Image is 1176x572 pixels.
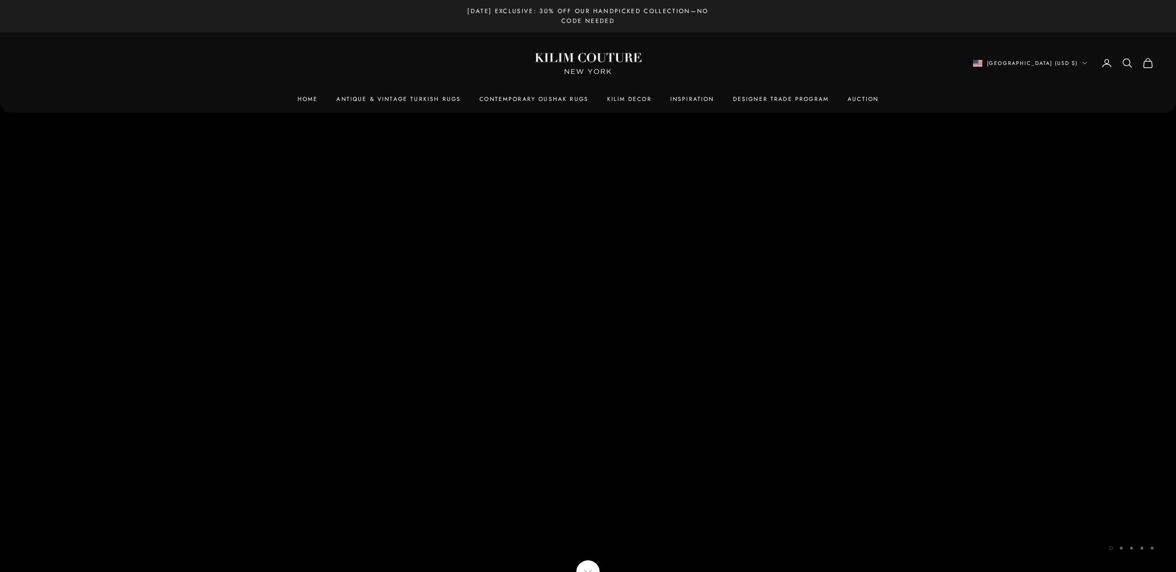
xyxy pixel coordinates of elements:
[733,94,829,104] a: Designer Trade Program
[607,94,652,104] summary: Kilim Decor
[987,59,1078,67] span: [GEOGRAPHIC_DATA] (USD $)
[973,57,1154,69] nav: Secondary navigation
[298,94,318,104] a: Home
[973,59,1088,67] button: Change country or currency
[848,94,878,104] a: Auction
[670,94,714,104] a: Inspiration
[22,94,1154,104] nav: Primary navigation
[973,60,982,67] img: United States
[479,94,588,104] a: Contemporary Oushak Rugs
[457,6,719,26] p: [DATE] Exclusive: 30% Off Our Handpicked Collection—No Code Needed
[336,94,461,104] a: Antique & Vintage Turkish Rugs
